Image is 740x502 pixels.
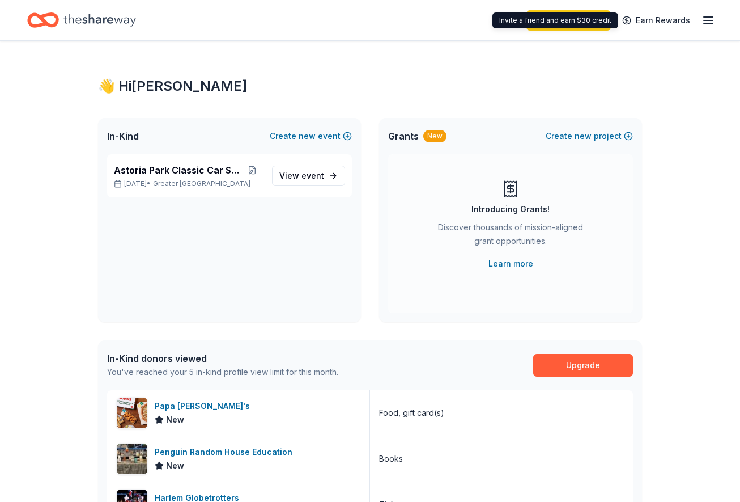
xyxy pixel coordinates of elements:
[107,365,338,379] div: You've reached your 5 in-kind profile view limit for this month.
[575,129,592,143] span: new
[433,221,588,252] div: Discover thousands of mission-aligned grant opportunities.
[272,166,345,186] a: View event
[107,129,139,143] span: In-Kind
[423,130,446,142] div: New
[153,179,250,188] span: Greater [GEOGRAPHIC_DATA]
[166,413,184,427] span: New
[388,129,419,143] span: Grants
[379,406,444,420] div: Food, gift card(s)
[270,129,352,143] button: Createnewevent
[155,445,297,459] div: Penguin Random House Education
[488,257,533,271] a: Learn more
[301,171,324,180] span: event
[299,129,316,143] span: new
[379,452,403,466] div: Books
[546,129,633,143] button: Createnewproject
[107,352,338,365] div: In-Kind donors viewed
[114,179,263,188] p: [DATE] •
[615,10,697,31] a: Earn Rewards
[533,354,633,377] a: Upgrade
[27,7,136,33] a: Home
[155,399,254,413] div: Papa [PERSON_NAME]'s
[471,203,550,216] div: Introducing Grants!
[279,169,324,183] span: View
[117,444,147,474] img: Image for Penguin Random House Education
[117,398,147,428] img: Image for Papa John's
[526,10,611,31] a: Start free trial
[114,163,241,177] span: Astoria Park Classic Car Show
[166,459,184,473] span: New
[492,12,618,28] div: Invite a friend and earn $30 credit
[98,77,642,95] div: 👋 Hi [PERSON_NAME]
